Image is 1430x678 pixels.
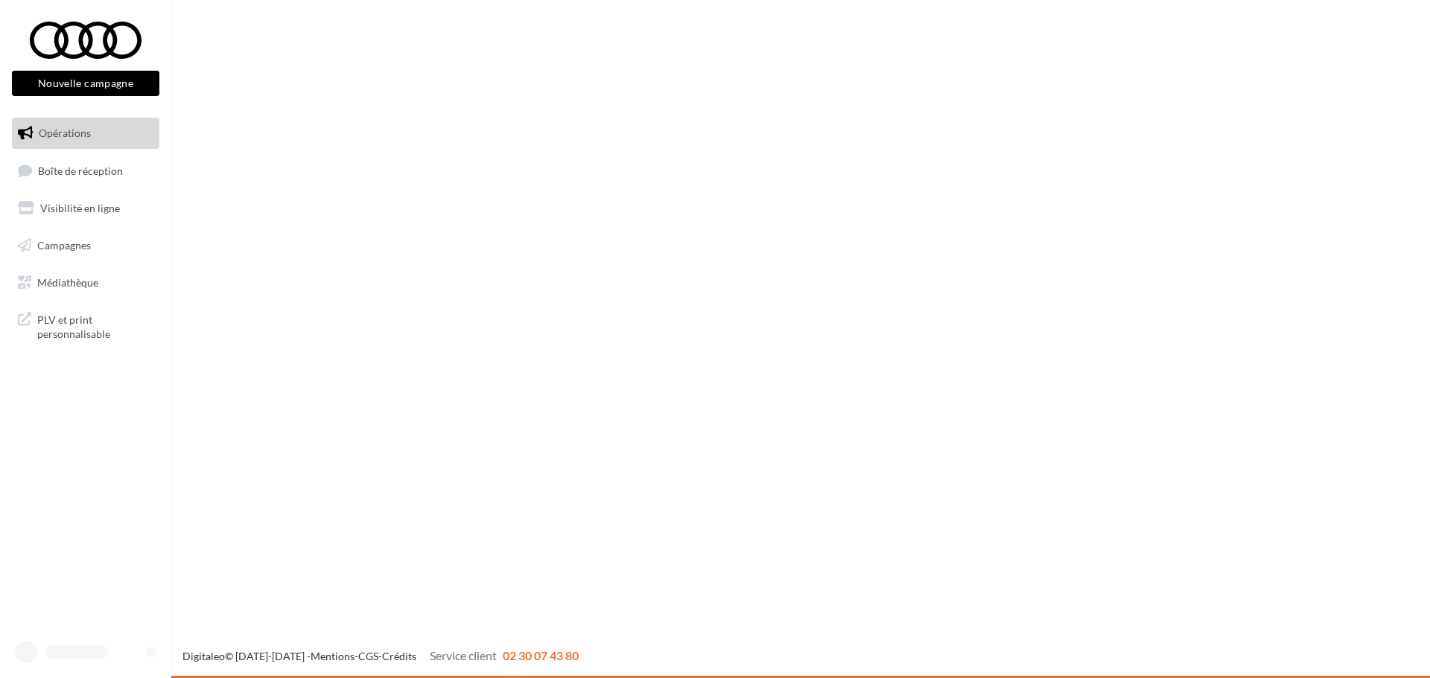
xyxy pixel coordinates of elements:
a: CGS [358,650,378,662]
span: Boîte de réception [38,164,123,176]
a: Opérations [9,118,162,149]
span: Opérations [39,127,91,139]
button: Nouvelle campagne [12,71,159,96]
a: Boîte de réception [9,155,162,187]
a: Médiathèque [9,267,162,298]
span: Visibilité en ligne [40,202,120,214]
span: Service client [430,648,497,662]
span: © [DATE]-[DATE] - - - [182,650,579,662]
a: Visibilité en ligne [9,193,162,224]
span: PLV et print personnalisable [37,310,153,342]
a: Mentions [311,650,355,662]
a: Digitaleo [182,650,225,662]
span: Médiathèque [37,275,98,288]
span: 02 30 07 43 80 [503,648,579,662]
a: Crédits [382,650,416,662]
a: Campagnes [9,230,162,261]
a: PLV et print personnalisable [9,304,162,348]
span: Campagnes [37,239,91,252]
